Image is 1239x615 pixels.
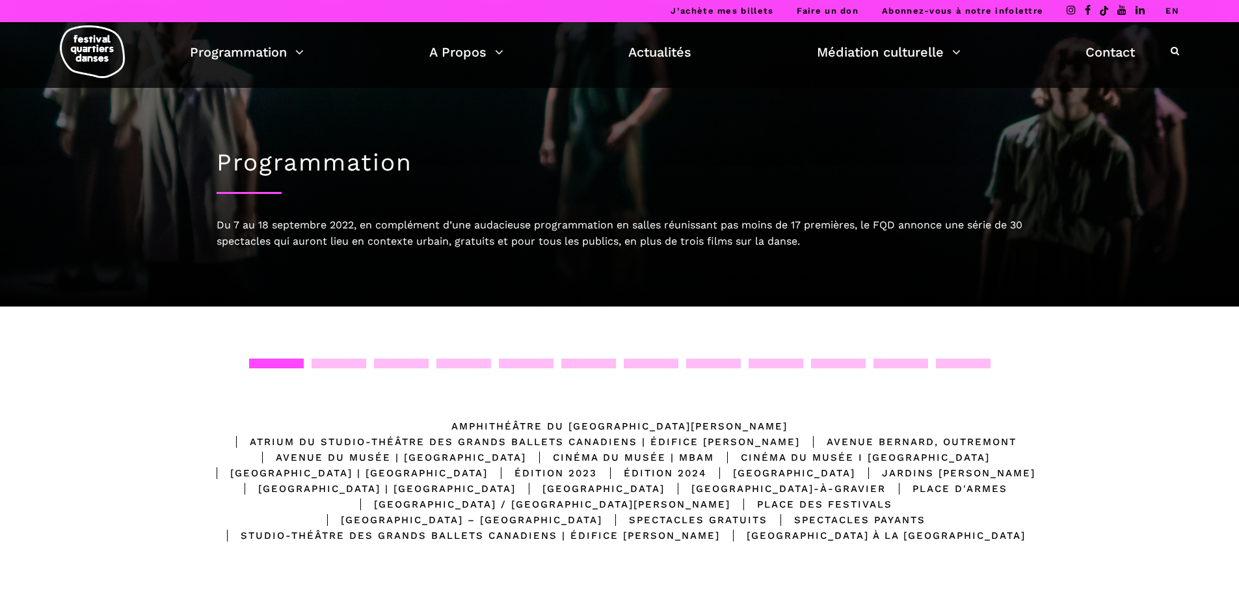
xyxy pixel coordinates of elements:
a: J’achète mes billets [671,6,773,16]
div: Place d'Armes [886,481,1007,497]
div: Studio-Théâtre des Grands Ballets Canadiens | Édifice [PERSON_NAME] [214,528,720,543]
div: Spectacles gratuits [602,512,767,528]
div: [GEOGRAPHIC_DATA] / [GEOGRAPHIC_DATA][PERSON_NAME] [347,497,730,512]
a: Contact [1086,41,1135,63]
a: Programmation [190,41,304,63]
div: Atrium du Studio-Théâtre des Grands Ballets Canadiens | Édifice [PERSON_NAME] [223,434,800,450]
div: [GEOGRAPHIC_DATA] | [GEOGRAPHIC_DATA] [204,465,488,481]
a: Faire un don [797,6,859,16]
img: logo-fqd-med [60,25,125,78]
div: Avenue du Musée | [GEOGRAPHIC_DATA] [249,450,526,465]
div: [GEOGRAPHIC_DATA]-à-Gravier [665,481,886,497]
div: Jardins [PERSON_NAME] [855,465,1035,481]
div: Cinéma du Musée I [GEOGRAPHIC_DATA] [714,450,990,465]
div: Cinéma du Musée | MBAM [526,450,714,465]
div: Édition 2023 [488,465,597,481]
div: Édition 2024 [597,465,706,481]
a: Médiation culturelle [817,41,961,63]
a: Abonnez-vous à notre infolettre [882,6,1043,16]
div: [GEOGRAPHIC_DATA] | [GEOGRAPHIC_DATA] [232,481,516,497]
div: [GEOGRAPHIC_DATA] [706,465,855,481]
div: [GEOGRAPHIC_DATA] [516,481,665,497]
a: EN [1166,6,1179,16]
div: Spectacles Payants [767,512,926,528]
div: [GEOGRAPHIC_DATA] – [GEOGRAPHIC_DATA] [314,512,602,528]
div: Avenue Bernard, Outremont [800,434,1017,450]
div: Amphithéâtre du [GEOGRAPHIC_DATA][PERSON_NAME] [451,418,788,434]
div: [GEOGRAPHIC_DATA] à la [GEOGRAPHIC_DATA] [720,528,1026,543]
div: Place des Festivals [730,497,892,512]
h1: Programmation [217,148,1023,177]
a: Actualités [628,41,691,63]
div: Du 7 au 18 septembre 2022, en complément d’une audacieuse programmation en salles réunissant pas ... [217,217,1023,250]
a: A Propos [429,41,503,63]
